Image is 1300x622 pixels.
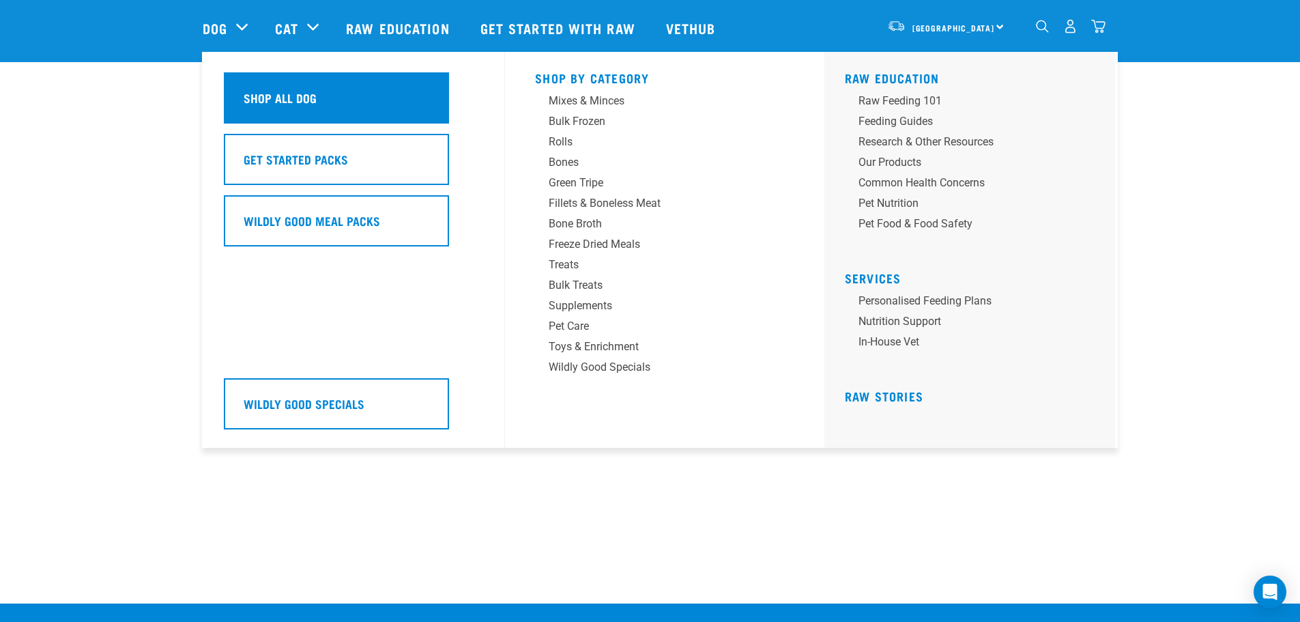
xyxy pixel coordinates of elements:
div: Treats [549,257,762,273]
a: Pet Care [535,318,794,339]
a: Bulk Frozen [535,113,794,134]
a: Pet Food & Food Safety [845,216,1104,236]
h5: Shop By Category [535,71,794,82]
div: Mixes & Minces [549,93,762,109]
div: Supplements [549,298,762,314]
a: Cat [275,18,298,38]
div: Pet Care [549,318,762,335]
div: Wildly Good Specials [549,359,762,376]
a: Raw Stories [845,393,923,399]
a: Raw Education [845,74,940,81]
div: Open Intercom Messenger [1254,576,1286,608]
div: Raw Feeding 101 [858,93,1071,109]
a: Bulk Treats [535,277,794,298]
a: Freeze Dried Meals [535,236,794,257]
div: Rolls [549,134,762,150]
div: Bulk Frozen [549,113,762,130]
div: Bone Broth [549,216,762,232]
div: Research & Other Resources [858,134,1071,150]
a: Bones [535,154,794,175]
a: Shop All Dog [224,72,483,134]
a: Raw Education [332,1,466,55]
img: home-icon@2x.png [1091,19,1106,33]
a: Wildly Good Specials [224,378,483,440]
h5: Get Started Packs [244,150,348,168]
h5: Wildly Good Specials [244,395,364,412]
a: Green Tripe [535,175,794,195]
a: Raw Feeding 101 [845,93,1104,113]
a: Common Health Concerns [845,175,1104,195]
a: In-house vet [845,334,1104,354]
a: Treats [535,257,794,277]
div: Toys & Enrichment [549,339,762,355]
div: Common Health Concerns [858,175,1071,191]
a: Fillets & Boneless Meat [535,195,794,216]
div: Feeding Guides [858,113,1071,130]
a: Supplements [535,298,794,318]
a: Research & Other Resources [845,134,1104,154]
a: Dog [203,18,227,38]
img: home-icon-1@2x.png [1036,20,1049,33]
a: Nutrition Support [845,313,1104,334]
img: user.png [1063,19,1078,33]
a: Wildly Good Specials [535,359,794,380]
img: van-moving.png [887,20,906,32]
div: Bulk Treats [549,277,762,294]
a: Our Products [845,154,1104,175]
h5: Services [845,271,1104,282]
a: Wildly Good Meal Packs [224,195,483,257]
a: Mixes & Minces [535,93,794,113]
div: Fillets & Boneless Meat [549,195,762,212]
a: Toys & Enrichment [535,339,794,359]
div: Freeze Dried Meals [549,236,762,253]
div: Pet Food & Food Safety [858,216,1071,232]
a: Pet Nutrition [845,195,1104,216]
h5: Shop All Dog [244,89,317,107]
a: Personalised Feeding Plans [845,293,1104,313]
a: Bone Broth [535,216,794,236]
div: Pet Nutrition [858,195,1071,212]
span: [GEOGRAPHIC_DATA] [912,25,995,30]
a: Feeding Guides [845,113,1104,134]
a: Rolls [535,134,794,154]
h5: Wildly Good Meal Packs [244,212,380,229]
div: Bones [549,154,762,171]
div: Green Tripe [549,175,762,191]
a: Vethub [652,1,733,55]
a: Get Started Packs [224,134,483,195]
a: Get started with Raw [467,1,652,55]
div: Our Products [858,154,1071,171]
